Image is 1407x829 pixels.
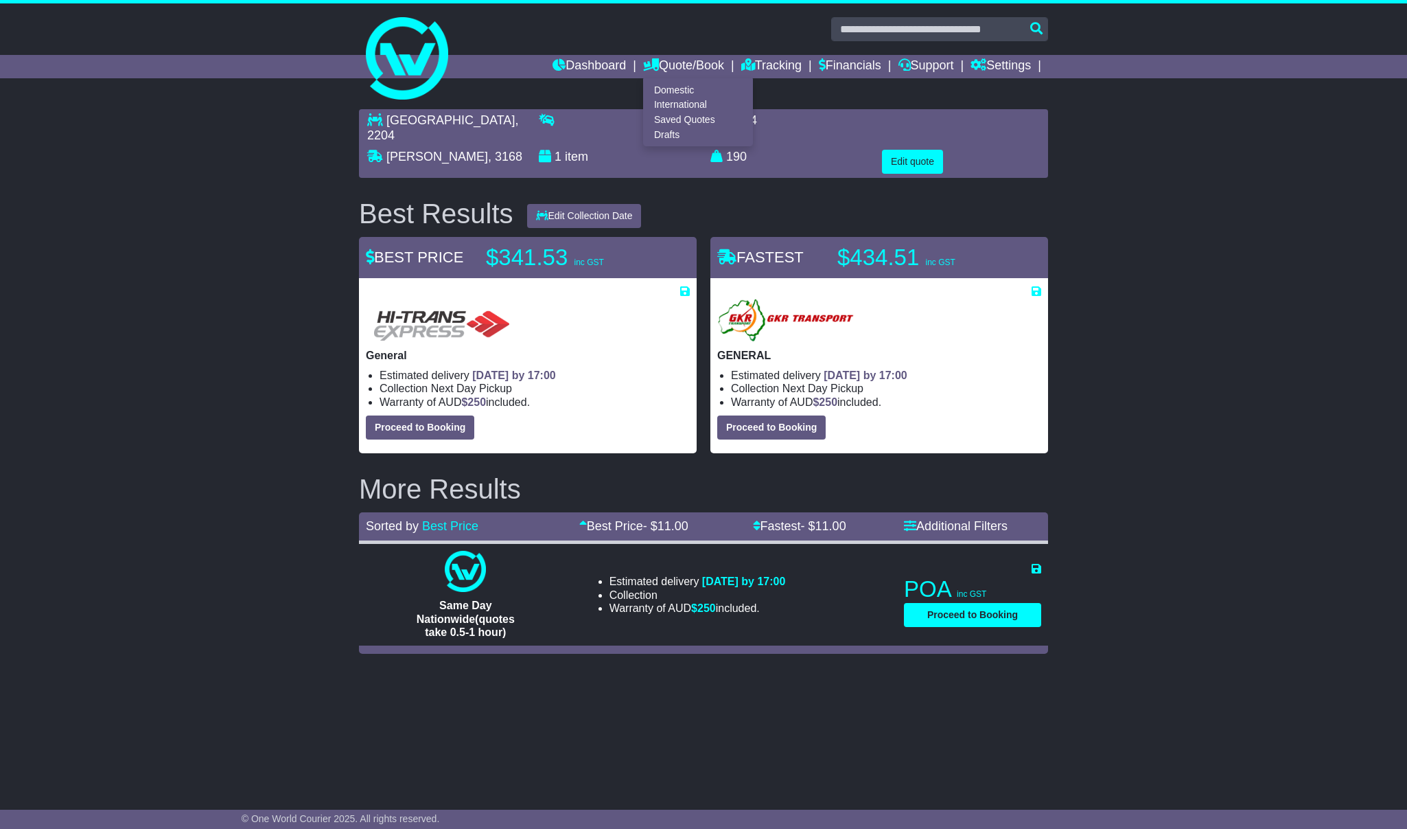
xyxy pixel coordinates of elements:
li: Warranty of AUD included. [731,396,1041,409]
span: Next Day Pickup [782,383,863,394]
a: Drafts [644,127,752,142]
span: - $ [643,519,688,533]
li: Collection [609,589,786,602]
p: $341.53 [486,244,658,271]
span: Sorted by [366,519,419,533]
button: Proceed to Booking [904,603,1041,627]
span: 11.00 [658,519,688,533]
li: Collection [731,382,1041,395]
span: 250 [697,602,716,614]
span: 190 [726,150,747,163]
span: - $ [801,519,846,533]
img: HiTrans (Machship): General [366,298,515,342]
a: Tracking [741,55,802,78]
button: Proceed to Booking [366,416,474,440]
button: Edit quote [882,150,943,174]
p: $434.51 [837,244,1009,271]
span: 1 [555,150,561,163]
a: International [644,98,752,113]
a: Support [898,55,954,78]
li: Estimated delivery [731,369,1041,382]
button: Edit Collection Date [527,204,642,228]
li: Collection [380,382,690,395]
button: Proceed to Booking [717,416,826,440]
div: Best Results [352,198,520,229]
a: Fastest- $11.00 [753,519,846,533]
img: One World Courier: Same Day Nationwide(quotes take 0.5-1 hour) [445,551,486,592]
a: Domestic [644,82,752,98]
span: , 2204 [367,113,518,142]
p: General [366,349,690,362]
span: 11.00 [815,519,846,533]
span: [DATE] by 17:00 [702,576,786,587]
div: Quote/Book [643,78,753,146]
p: GENERAL [717,349,1041,362]
a: Quote/Book [643,55,724,78]
span: [PERSON_NAME] [386,150,488,163]
span: inc GST [925,258,955,267]
a: Additional Filters [904,519,1008,533]
span: BEST PRICE [366,249,463,266]
span: $ [461,396,486,408]
span: Same Day Nationwide(quotes take 0.5-1 hour) [417,600,515,637]
a: Dashboard [553,55,626,78]
span: Next Day Pickup [431,383,512,394]
a: Best Price- $11.00 [579,519,688,533]
a: Financials [819,55,881,78]
span: inc GST [957,589,986,599]
li: Estimated delivery [380,369,690,382]
span: FASTEST [717,249,804,266]
span: $ [813,396,837,408]
li: Estimated delivery [609,575,786,588]
span: , 3168 [488,150,522,163]
li: Warranty of AUD included. [609,602,786,615]
span: [DATE] by 17:00 [824,370,907,381]
span: $ [691,602,716,614]
span: © One World Courier 2025. All rights reserved. [242,813,440,824]
span: 250 [819,396,837,408]
span: item [565,150,588,163]
span: [GEOGRAPHIC_DATA] [386,113,515,127]
a: Settings [970,55,1031,78]
a: Saved Quotes [644,113,752,128]
span: inc GST [574,258,603,267]
span: [DATE] by 17:00 [472,370,556,381]
li: Warranty of AUD included. [380,396,690,409]
img: GKR: GENERAL [717,298,857,342]
h2: More Results [359,474,1048,504]
span: 250 [467,396,486,408]
a: Best Price [422,519,478,533]
p: POA [904,576,1041,603]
